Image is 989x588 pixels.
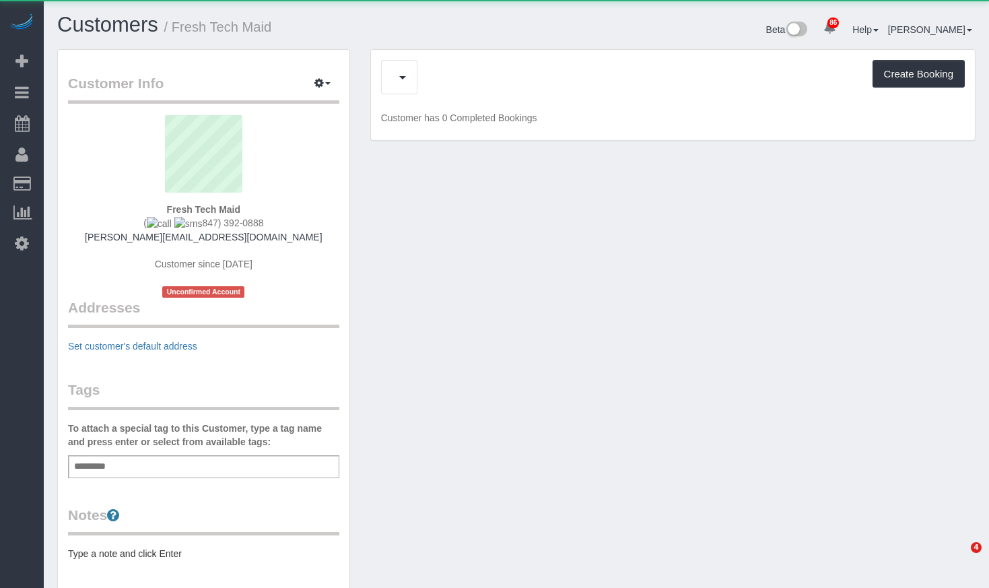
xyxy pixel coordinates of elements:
label: To attach a special tag to this Customer, type a tag name and press enter or select from availabl... [68,422,339,449]
span: Customer since [DATE] [155,259,252,269]
img: New interface [785,22,807,39]
strong: Fresh Tech Maid [167,204,240,215]
a: Help [852,24,879,35]
p: Customer has 0 Completed Bookings [381,111,965,125]
span: 86 [827,18,839,28]
a: 86 [817,13,843,43]
a: [PERSON_NAME] [888,24,972,35]
img: sms [174,217,203,230]
a: [PERSON_NAME][EMAIL_ADDRESS][DOMAIN_NAME] [85,232,322,242]
img: Automaid Logo [8,13,35,32]
a: Customers [57,13,158,36]
legend: Customer Info [68,73,339,104]
a: Beta [766,24,808,35]
span: ( 847) 392-0888 [143,218,263,228]
pre: Type a note and click Enter [68,547,339,560]
img: call [147,217,172,230]
a: Set customer's default address [68,341,197,352]
small: / Fresh Tech Maid [164,20,272,34]
button: Create Booking [873,60,965,88]
legend: Tags [68,380,339,410]
legend: Notes [68,505,339,535]
iframe: Intercom live chat [943,542,976,575]
span: 4 [971,542,982,553]
span: Unconfirmed Account [162,286,244,298]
